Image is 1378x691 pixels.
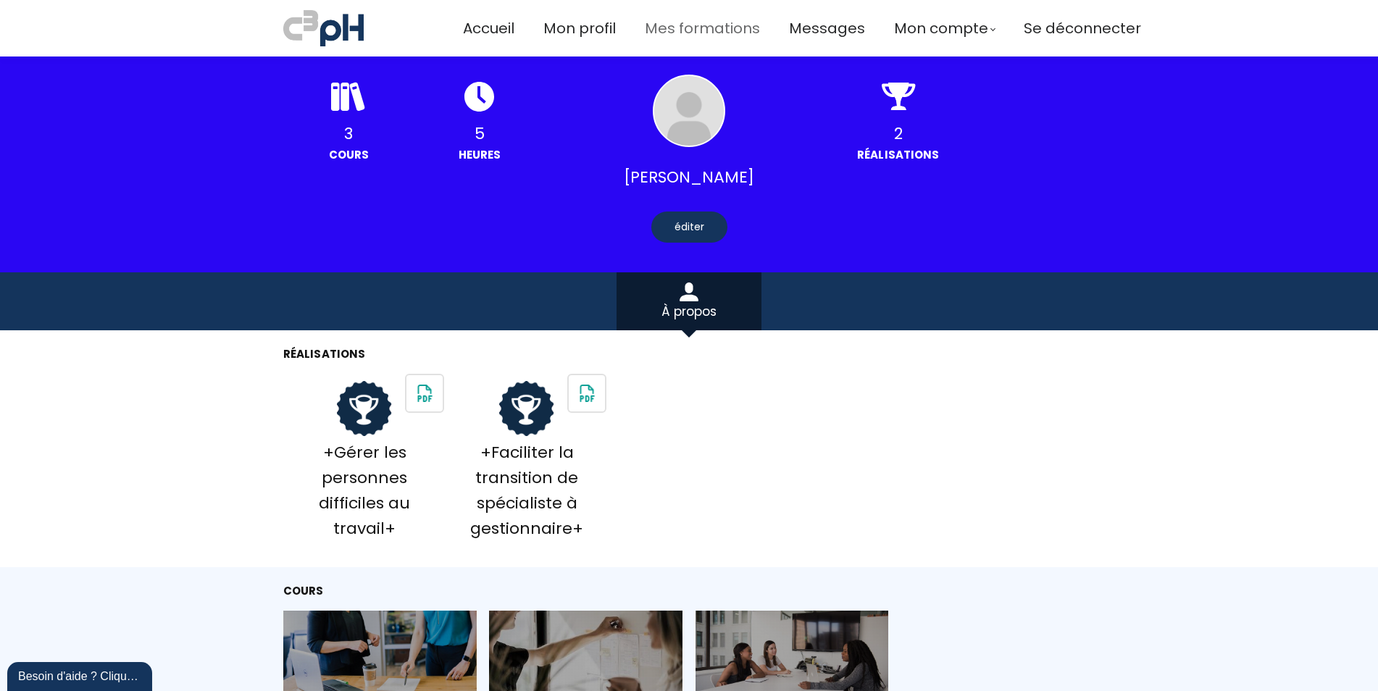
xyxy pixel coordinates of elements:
div: 2 [832,121,964,146]
img: School [406,375,443,411]
div: 5 [414,121,546,146]
a: Mon profil [543,17,616,41]
img: a70bc7685e0efc0bd0b04b3506828469.jpeg [283,7,364,49]
div: heures [414,146,546,163]
div: +Faciliter la transition de spécialiste à gestionnaire+ [446,440,608,542]
span: Réalisations [283,346,365,361]
div: éditer [651,212,727,243]
a: Accueil [463,17,514,41]
span: [PERSON_NAME] [624,164,754,190]
div: Cours [283,146,414,163]
a: Se déconnecter [1024,17,1141,41]
div: 3 [283,121,414,146]
img: School [569,375,605,411]
iframe: chat widget [7,659,155,691]
div: Réalisations [832,146,964,163]
span: Cours [283,583,324,598]
span: Mon compte [894,17,988,41]
img: certificate.png [337,381,392,436]
a: Mes formations [645,17,760,41]
img: certificate.png [499,381,554,436]
a: Messages [789,17,865,41]
div: +Gérer les personnes difficiles au travail+ [283,440,446,542]
div: À propos [617,301,761,322]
